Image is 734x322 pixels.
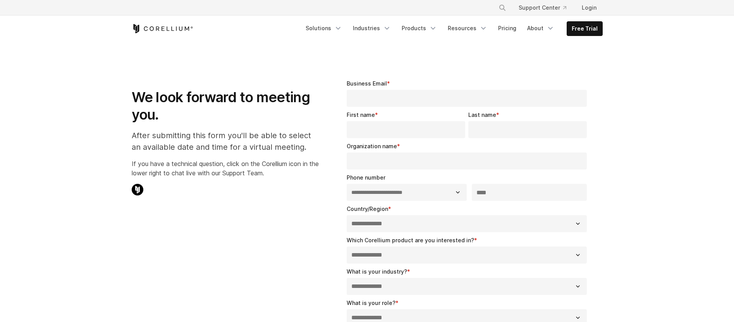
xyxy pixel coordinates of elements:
a: Corellium Home [132,24,193,33]
span: Which Corellium product are you interested in? [347,237,474,243]
span: Country/Region [347,206,388,212]
a: Free Trial [567,22,602,36]
span: What is your role? [347,300,395,306]
a: Pricing [493,21,521,35]
a: Solutions [301,21,347,35]
span: First name [347,111,375,118]
a: Resources [443,21,492,35]
h1: We look forward to meeting you. [132,89,319,123]
button: Search [495,1,509,15]
img: Corellium Chat Icon [132,184,143,195]
a: Products [397,21,442,35]
div: Navigation Menu [301,21,603,36]
span: Phone number [347,174,385,181]
div: Navigation Menu [489,1,603,15]
a: Industries [348,21,395,35]
span: What is your industry? [347,268,407,275]
span: Business Email [347,80,387,87]
span: Last name [468,111,496,118]
a: About [523,21,559,35]
p: After submitting this form you'll be able to select an available date and time for a virtual meet... [132,130,319,153]
span: Organization name [347,143,397,149]
p: If you have a technical question, click on the Corellium icon in the lower right to chat live wit... [132,159,319,178]
a: Login [576,1,603,15]
a: Support Center [512,1,572,15]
